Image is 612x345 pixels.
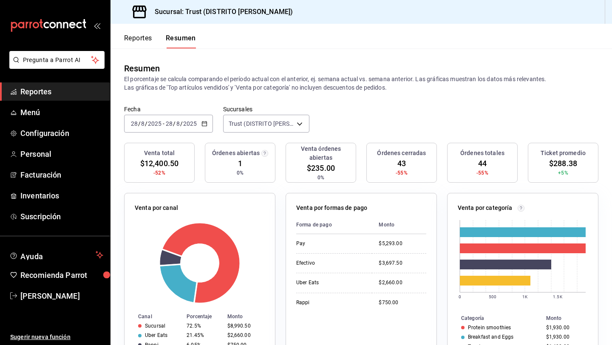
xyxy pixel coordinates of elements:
h3: Venta órdenes abiertas [289,144,352,162]
p: Venta por canal [135,204,178,212]
div: $1,930.00 [546,334,584,340]
span: Inventarios [20,190,103,201]
th: Monto [543,314,598,323]
div: $2,660.00 [227,332,261,338]
div: $5,293.00 [379,240,426,247]
span: -55% [396,169,408,177]
div: Efectivo [296,260,365,267]
h3: Órdenes abiertas [212,149,260,158]
span: $288.38 [549,158,577,169]
p: El porcentaje se calcula comparando el período actual con el anterior, ej. semana actual vs. sema... [124,75,598,92]
text: 1.5K [553,294,562,299]
div: Pay [296,240,365,247]
div: Breakfast and Eggs [468,334,513,340]
span: Pregunta a Parrot AI [23,56,91,65]
span: Trust (DISTRITO [PERSON_NAME]) [229,119,294,128]
div: 21.45% [187,332,220,338]
div: 72.5% [187,323,220,329]
span: -55% [476,169,488,177]
div: Sucursal [145,323,165,329]
span: [PERSON_NAME] [20,290,103,302]
span: / [180,120,183,127]
input: -- [165,120,173,127]
div: $1,930.00 [546,325,584,331]
div: Uber Eats [296,279,365,286]
input: -- [141,120,145,127]
th: Forma de pago [296,216,372,234]
div: $750.00 [379,299,426,306]
span: Recomienda Parrot [20,269,103,281]
span: Facturación [20,169,103,181]
span: / [138,120,141,127]
button: open_drawer_menu [93,22,100,29]
span: / [173,120,176,127]
div: Protein smoothies [468,325,511,331]
div: $8,990.50 [227,323,261,329]
input: -- [176,120,180,127]
label: Sucursales [223,106,309,112]
button: Pregunta a Parrot AI [9,51,105,69]
span: Reportes [20,86,103,97]
span: Ayuda [20,250,92,260]
span: 43 [397,158,406,169]
text: 1K [522,294,528,299]
h3: Ticket promedio [541,149,586,158]
span: / [145,120,147,127]
div: Resumen [124,62,160,75]
p: Venta por formas de pago [296,204,367,212]
span: 1 [238,158,242,169]
span: +5% [558,169,568,177]
div: navigation tabs [124,34,196,48]
span: 44 [478,158,487,169]
th: Porcentaje [183,312,224,321]
span: - [163,120,164,127]
div: $2,660.00 [379,279,426,286]
span: 0% [237,169,244,177]
button: Reportes [124,34,152,48]
th: Monto [372,216,426,234]
text: 0 [459,294,461,299]
div: Uber Eats [145,332,167,338]
span: $235.00 [307,162,335,174]
button: Resumen [166,34,196,48]
div: Rappi [296,299,365,306]
a: Pregunta a Parrot AI [6,62,105,71]
input: ---- [147,120,162,127]
h3: Órdenes cerradas [377,149,426,158]
span: Menú [20,107,103,118]
span: Suscripción [20,211,103,222]
input: ---- [183,120,197,127]
span: Personal [20,148,103,160]
div: $3,697.50 [379,260,426,267]
label: Fecha [124,106,213,112]
text: 500 [489,294,496,299]
span: -52% [153,169,165,177]
th: Monto [224,312,275,321]
h3: Órdenes totales [460,149,504,158]
span: Sugerir nueva función [10,333,103,342]
input: -- [130,120,138,127]
span: Configuración [20,127,103,139]
span: 0% [317,174,324,181]
h3: Venta total [144,149,175,158]
th: Categoría [448,314,543,323]
span: $12,400.50 [140,158,178,169]
th: Canal [125,312,183,321]
p: Venta por categoría [458,204,513,212]
h3: Sucursal: Trust (DISTRITO [PERSON_NAME]) [148,7,293,17]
